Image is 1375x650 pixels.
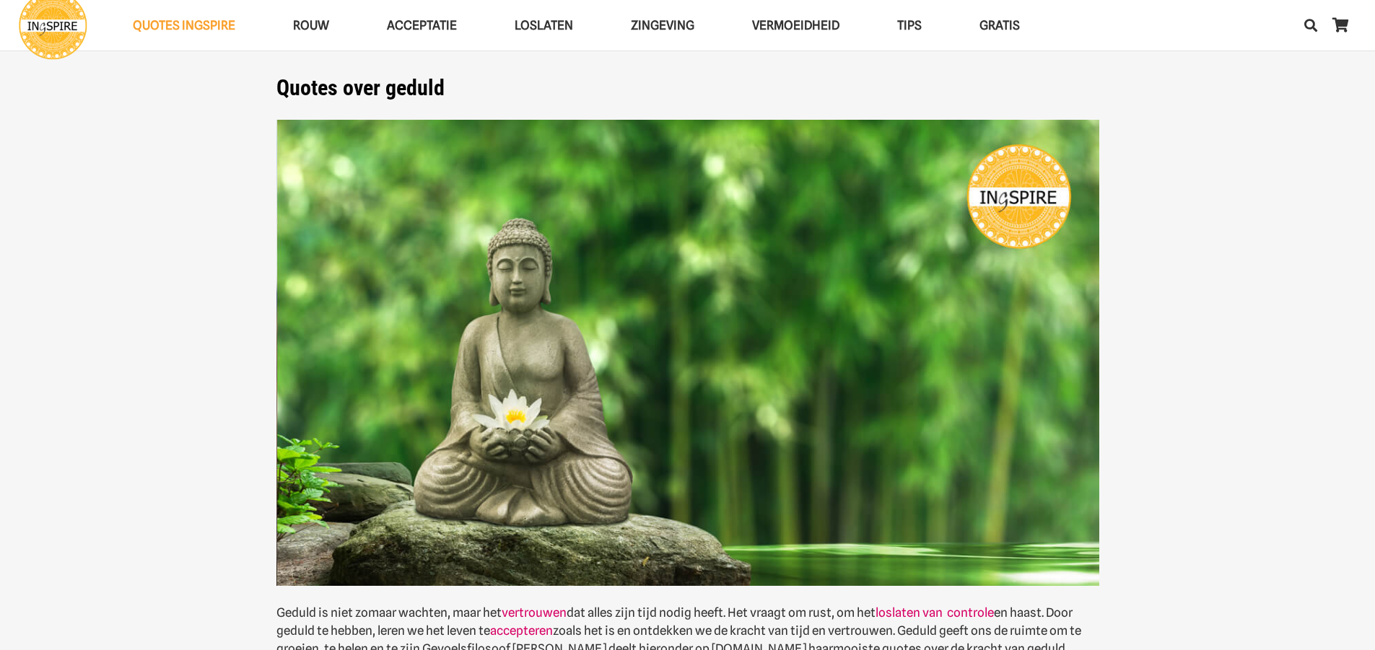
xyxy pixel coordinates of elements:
[602,7,723,44] a: ZingevingZingeving Menu
[387,18,457,32] span: Acceptatie
[486,7,602,44] a: LoslatenLoslaten Menu
[104,7,264,44] a: QUOTES INGSPIREQUOTES INGSPIRE Menu
[133,18,235,32] span: QUOTES INGSPIRE
[868,7,951,44] a: TIPSTIPS Menu
[276,120,1099,586] img: Quotes over geduld hebben in het leven - Ingspire quotes over geduld met citaten van Inge Geertzen
[951,7,1049,44] a: GRATISGRATIS Menu
[276,75,1099,101] h1: Quotes over geduld
[502,605,567,620] a: vertrouwen
[723,7,868,44] a: VERMOEIDHEIDVERMOEIDHEID Menu
[1296,7,1325,43] a: Zoeken
[876,605,994,620] a: loslaten van controle
[515,18,573,32] span: Loslaten
[358,7,486,44] a: AcceptatieAcceptatie Menu
[264,7,358,44] a: ROUWROUW Menu
[293,18,329,32] span: ROUW
[979,18,1020,32] span: GRATIS
[897,18,922,32] span: TIPS
[631,18,694,32] span: Zingeving
[752,18,839,32] span: VERMOEIDHEID
[490,623,553,638] a: accepteren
